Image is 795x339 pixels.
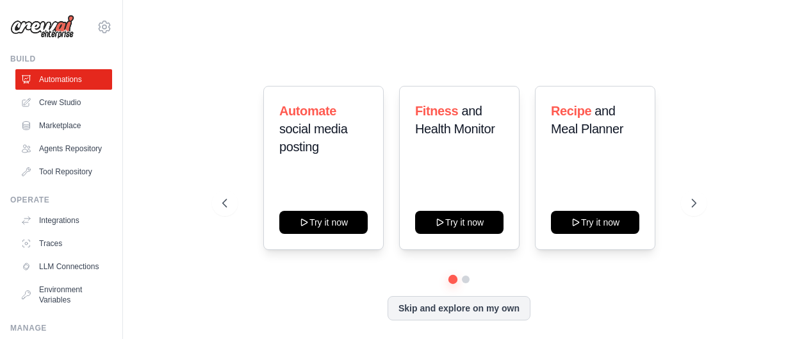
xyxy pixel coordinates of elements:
a: Environment Variables [15,279,112,310]
button: Try it now [551,211,639,234]
span: Automate [279,104,336,118]
div: Build [10,54,112,64]
span: and Meal Planner [551,104,623,136]
button: Try it now [279,211,368,234]
span: Fitness [415,104,458,118]
iframe: Chat Widget [731,277,795,339]
div: Manage [10,323,112,333]
img: Logo [10,15,74,39]
span: social media posting [279,122,347,154]
a: Tool Repository [15,161,112,182]
a: LLM Connections [15,256,112,277]
div: Operate [10,195,112,205]
a: Crew Studio [15,92,112,113]
a: Traces [15,233,112,254]
a: Automations [15,69,112,90]
button: Skip and explore on my own [388,296,530,320]
span: and Health Monitor [415,104,495,136]
a: Integrations [15,210,112,231]
a: Agents Repository [15,138,112,159]
span: Recipe [551,104,591,118]
a: Marketplace [15,115,112,136]
button: Try it now [415,211,504,234]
